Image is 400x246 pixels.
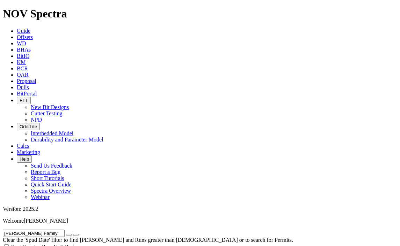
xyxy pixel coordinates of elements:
[31,104,69,110] a: New Bit Designs
[17,66,28,71] a: BCR
[17,78,36,84] a: Proposal
[31,137,103,143] a: Durability and Parameter Model
[31,130,73,136] a: Interbedded Model
[17,155,32,163] button: Help
[17,72,29,78] a: OAR
[17,149,40,155] a: Marketing
[31,188,71,194] a: Spectra Overview
[3,230,65,237] input: Search
[31,194,50,200] a: Webinar
[20,156,29,162] span: Help
[20,98,28,103] span: FTT
[17,91,37,97] a: BitPortal
[3,237,293,243] span: Clear the 'Spud Date' filter to find [PERSON_NAME] and Runs greater than [DEMOGRAPHIC_DATA] or to...
[17,34,33,40] a: Offsets
[17,97,31,104] button: FTT
[31,110,63,116] a: Cutter Testing
[3,7,397,20] h1: NOV Spectra
[17,143,29,149] a: Calcs
[17,28,30,34] a: Guide
[3,206,397,212] div: Version: 2025.2
[31,175,64,181] a: Short Tutorials
[17,59,26,65] a: KM
[17,84,29,90] a: Dulls
[31,117,42,123] a: NPD
[17,53,29,59] a: BitIQ
[3,218,397,224] p: Welcome
[31,163,72,169] a: Send Us Feedback
[17,47,31,53] a: BHAs
[20,124,37,129] span: OrbitLite
[24,218,68,224] span: [PERSON_NAME]
[31,182,71,187] a: Quick Start Guide
[17,123,40,130] button: OrbitLite
[31,169,60,175] a: Report a Bug
[17,40,26,46] a: WD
